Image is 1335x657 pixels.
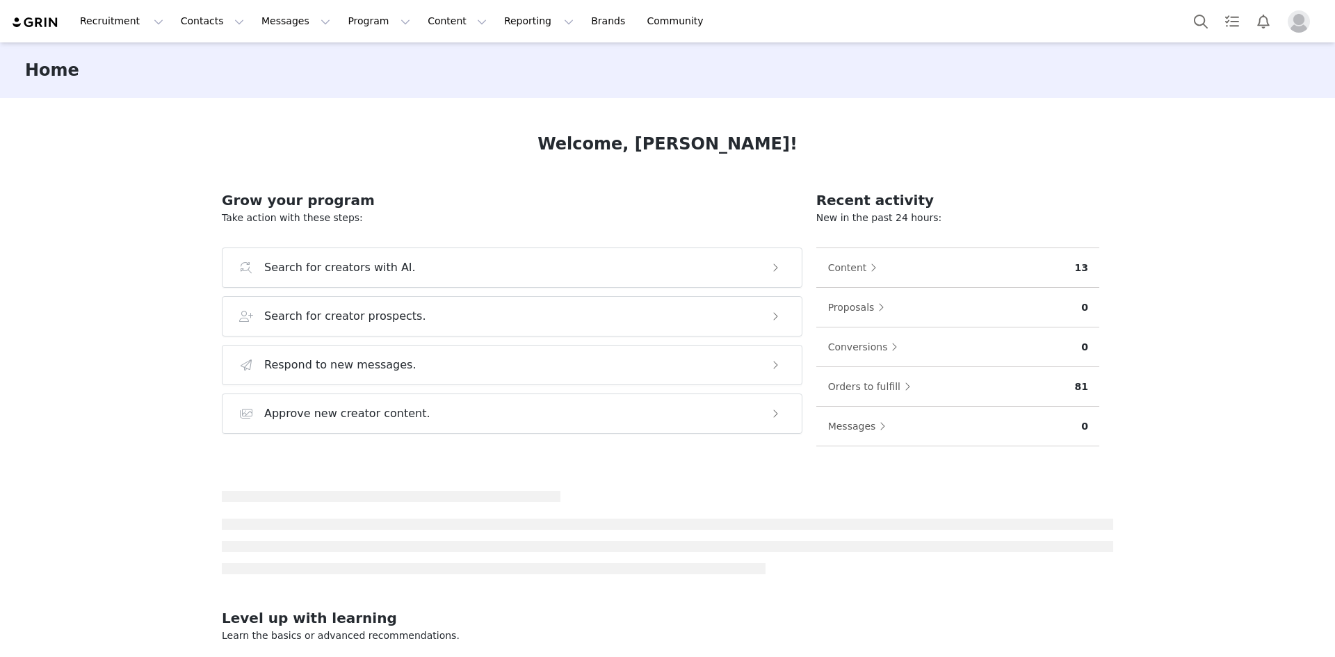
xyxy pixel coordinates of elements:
[72,6,172,37] button: Recruitment
[253,6,339,37] button: Messages
[222,608,1113,628] h2: Level up with learning
[1081,300,1088,315] p: 0
[639,6,718,37] a: Community
[816,190,1099,211] h2: Recent activity
[496,6,582,37] button: Reporting
[1081,419,1088,434] p: 0
[264,308,426,325] h3: Search for creator prospects.
[827,415,893,437] button: Messages
[827,375,918,398] button: Orders to fulfill
[222,628,1113,643] p: Learn the basics or advanced recommendations.
[264,405,430,422] h3: Approve new creator content.
[339,6,419,37] button: Program
[222,190,802,211] h2: Grow your program
[222,211,802,225] p: Take action with these steps:
[1186,6,1216,37] button: Search
[222,345,802,385] button: Respond to new messages.
[537,131,798,156] h1: Welcome, [PERSON_NAME]!
[222,296,802,336] button: Search for creator prospects.
[1248,6,1279,37] button: Notifications
[222,394,802,434] button: Approve new creator content.
[583,6,638,37] a: Brands
[222,248,802,288] button: Search for creators with AI.
[11,16,60,29] img: grin logo
[1075,380,1088,394] p: 81
[1217,6,1247,37] a: Tasks
[172,6,252,37] button: Contacts
[827,336,905,358] button: Conversions
[1075,261,1088,275] p: 13
[1081,340,1088,355] p: 0
[419,6,495,37] button: Content
[1279,10,1324,33] button: Profile
[827,257,884,279] button: Content
[1288,10,1310,33] img: placeholder-profile.jpg
[264,259,416,276] h3: Search for creators with AI.
[25,58,79,83] h3: Home
[816,211,1099,225] p: New in the past 24 hours:
[264,357,416,373] h3: Respond to new messages.
[827,296,892,318] button: Proposals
